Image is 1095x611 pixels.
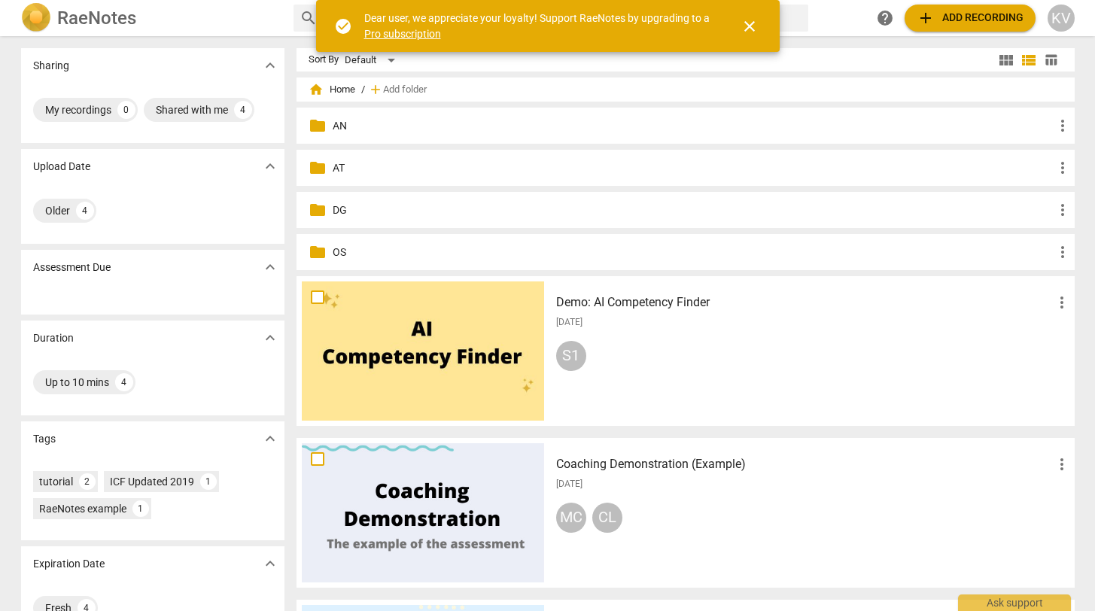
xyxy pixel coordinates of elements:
[1054,159,1072,177] span: more_vert
[259,327,281,349] button: Show more
[876,9,894,27] span: help
[334,17,352,35] span: check_circle
[45,203,70,218] div: Older
[261,258,279,276] span: expand_more
[261,329,279,347] span: expand_more
[33,431,56,447] p: Tags
[200,473,217,490] div: 1
[259,552,281,575] button: Show more
[1044,53,1058,67] span: table_chart
[259,54,281,77] button: Show more
[556,503,586,533] div: MC
[309,82,355,97] span: Home
[383,84,427,96] span: Add folder
[115,373,133,391] div: 4
[309,243,327,261] span: folder
[309,201,327,219] span: folder
[917,9,935,27] span: add
[132,500,149,517] div: 1
[33,556,105,572] p: Expiration Date
[1040,49,1063,71] button: Table view
[33,58,69,74] p: Sharing
[333,118,1054,134] p: AN
[234,101,252,119] div: 4
[871,5,899,32] a: Help
[259,427,281,450] button: Show more
[45,375,109,390] div: Up to 10 mins
[261,56,279,74] span: expand_more
[556,455,1053,473] h3: Coaching Demonstration (Example)
[1053,293,1071,312] span: more_vert
[732,8,768,44] button: Close
[592,503,622,533] div: CL
[958,594,1071,611] div: Ask support
[1020,51,1038,69] span: view_list
[368,82,383,97] span: add
[309,54,339,65] div: Sort By
[995,49,1017,71] button: Tile view
[261,157,279,175] span: expand_more
[110,474,194,489] div: ICF Updated 2019
[33,330,74,346] p: Duration
[333,202,1054,218] p: DG
[57,8,136,29] h2: RaeNotes
[1017,49,1040,71] button: List view
[309,82,324,97] span: home
[302,281,1069,421] a: Demo: AI Competency Finder[DATE]S1
[1048,5,1075,32] button: KV
[556,316,582,329] span: [DATE]
[309,159,327,177] span: folder
[364,28,441,40] a: Pro subscription
[117,101,135,119] div: 0
[259,256,281,278] button: Show more
[259,155,281,178] button: Show more
[79,473,96,490] div: 2
[21,3,281,33] a: LogoRaeNotes
[1054,201,1072,219] span: more_vert
[261,430,279,448] span: expand_more
[917,9,1024,27] span: Add recording
[309,117,327,135] span: folder
[33,260,111,275] p: Assessment Due
[1054,243,1072,261] span: more_vert
[33,159,90,175] p: Upload Date
[261,555,279,573] span: expand_more
[76,202,94,220] div: 4
[45,102,111,117] div: My recordings
[21,3,51,33] img: Logo
[741,17,759,35] span: close
[333,160,1054,176] p: AT
[156,102,228,117] div: Shared with me
[302,443,1069,582] a: Coaching Demonstration (Example)[DATE]MCCL
[300,9,318,27] span: search
[1054,117,1072,135] span: more_vert
[905,5,1036,32] button: Upload
[1053,455,1071,473] span: more_vert
[997,51,1015,69] span: view_module
[361,84,365,96] span: /
[345,48,400,72] div: Default
[39,501,126,516] div: RaeNotes example
[39,474,73,489] div: tutorial
[333,245,1054,260] p: OS
[364,11,713,41] div: Dear user, we appreciate your loyalty! Support RaeNotes by upgrading to a
[556,341,586,371] div: S1
[556,478,582,491] span: [DATE]
[556,293,1053,312] h3: Demo: AI Competency Finder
